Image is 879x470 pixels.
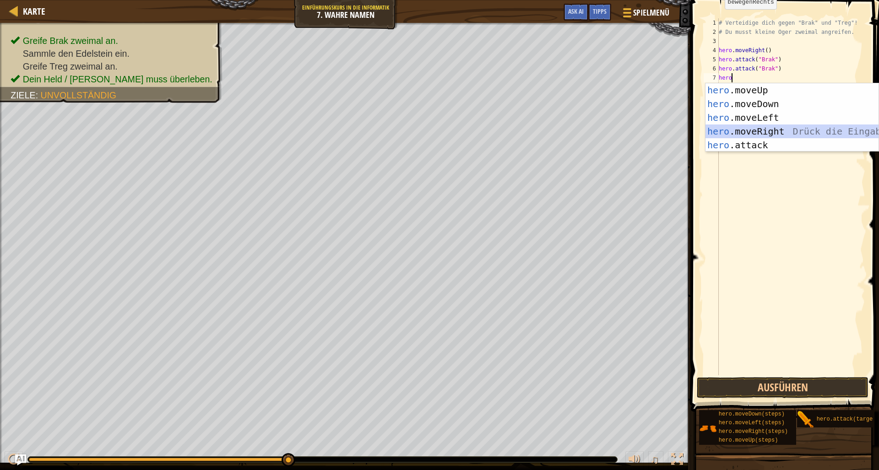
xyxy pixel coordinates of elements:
span: Greife Brak zweimal an. [23,36,118,46]
span: Sammle den Edelstein ein. [23,49,130,59]
img: portrait.png [699,420,716,437]
button: ♫ [648,451,664,470]
span: hero.moveDown(steps) [719,411,785,417]
button: Fullscreen umschalten [668,451,686,470]
span: hero.moveRight(steps) [719,428,788,435]
span: ♫ [650,453,659,466]
span: : [36,90,41,100]
button: Spielmenü [616,4,675,25]
span: Tipps [593,7,607,16]
li: Greife Brak zweimal an. [11,34,212,47]
span: hero.moveLeft(steps) [719,420,785,426]
span: Ziele [11,90,35,100]
button: Ctrl + P: Play [5,451,23,470]
div: 3 [704,37,719,46]
img: portrait.png [797,411,814,428]
span: hero.moveUp(steps) [719,437,778,443]
div: 2 [704,27,719,37]
li: Sammle den Edelstein ein. [11,47,212,60]
span: Dein Held / [PERSON_NAME] muss überleben. [23,74,212,84]
div: 7 [704,73,719,82]
li: Greife Treg zweimal an. [11,60,212,73]
li: Dein Held / Deine Heldin muss überleben. [11,73,212,86]
button: Lautstärke anpassen [625,451,644,470]
button: Ask AI [15,454,26,465]
div: 5 [704,55,719,64]
span: Ask AI [568,7,584,16]
span: Unvollständig [41,90,117,100]
span: Greife Treg zweimal an. [23,61,118,71]
div: 6 [704,64,719,73]
div: 8 [704,82,719,92]
a: Karte [18,5,45,17]
span: Karte [23,5,45,17]
div: 1 [704,18,719,27]
div: 4 [704,46,719,55]
button: Ausführen [697,377,868,398]
span: Spielmenü [633,7,669,19]
button: Ask AI [564,4,588,21]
